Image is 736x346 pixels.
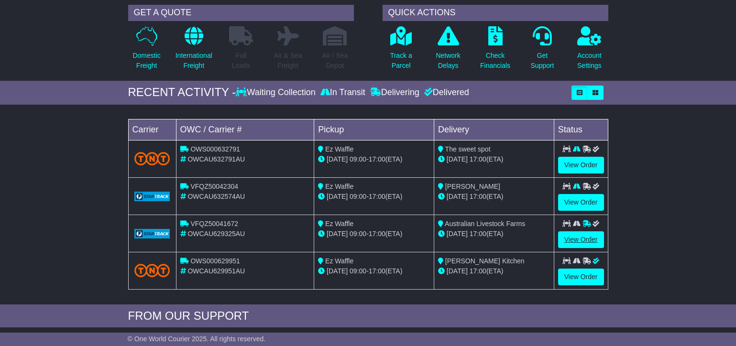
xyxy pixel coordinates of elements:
img: TNT_Domestic.png [134,152,170,165]
span: [DATE] [447,193,468,200]
a: View Order [558,231,604,248]
span: 17:00 [470,267,486,275]
img: TNT_Domestic.png [134,264,170,277]
td: Delivery [434,119,554,140]
p: Track a Parcel [390,51,412,71]
div: GET A QUOTE [128,5,354,21]
p: Air & Sea Freight [274,51,302,71]
span: [DATE] [447,267,468,275]
td: Pickup [314,119,434,140]
span: 17:00 [369,230,385,238]
a: Track aParcel [390,26,413,76]
div: In Transit [318,87,368,98]
span: 09:00 [350,267,366,275]
div: QUICK ACTIONS [383,5,608,21]
p: Check Financials [480,51,510,71]
span: OWS000632791 [190,145,240,153]
span: [DATE] [447,230,468,238]
p: Full Loads [229,51,253,71]
span: 17:00 [470,193,486,200]
span: Ez Waffle [325,183,353,190]
span: [DATE] [327,230,348,238]
span: OWCAU629325AU [187,230,245,238]
span: Australian Livestock Farms [445,220,525,227]
span: 09:00 [350,155,366,163]
a: AccountSettings [577,26,602,76]
span: OWCAU632791AU [187,155,245,163]
td: Status [554,119,608,140]
td: Carrier [128,119,176,140]
img: GetCarrierServiceLogo [134,192,170,201]
span: Ez Waffle [325,257,353,265]
td: OWC / Carrier # [176,119,314,140]
div: Delivering [368,87,422,98]
a: GetSupport [530,26,554,76]
span: [DATE] [327,193,348,200]
p: Network Delays [436,51,460,71]
span: [DATE] [327,267,348,275]
span: 17:00 [369,155,385,163]
div: (ETA) [438,192,550,202]
span: Ez Waffle [325,220,353,227]
a: DomesticFreight [132,26,161,76]
a: InternationalFreight [175,26,213,76]
p: Air / Sea Depot [322,51,348,71]
span: 17:00 [369,193,385,200]
span: [PERSON_NAME] [445,183,500,190]
div: - (ETA) [318,154,430,164]
a: View Order [558,157,604,173]
span: The sweet spot [445,145,491,153]
img: GetCarrierServiceLogo [134,229,170,238]
span: OWS000629951 [190,257,240,265]
div: FROM OUR SUPPORT [128,309,608,323]
span: © One World Courier 2025. All rights reserved. [128,335,266,343]
div: Waiting Collection [236,87,318,98]
div: RECENT ACTIVITY - [128,86,236,99]
span: 17:00 [369,267,385,275]
a: CheckFinancials [480,26,511,76]
div: - (ETA) [318,229,430,239]
p: International Freight [176,51,212,71]
div: (ETA) [438,266,550,276]
span: 09:00 [350,193,366,200]
span: VFQZ50042304 [190,183,238,190]
div: - (ETA) [318,192,430,202]
p: Account Settings [577,51,602,71]
a: View Order [558,269,604,285]
span: 09:00 [350,230,366,238]
a: View Order [558,194,604,211]
div: (ETA) [438,229,550,239]
span: OWCAU629951AU [187,267,245,275]
div: Delivered [422,87,469,98]
span: [PERSON_NAME] Kitchen [445,257,525,265]
p: Get Support [530,51,554,71]
a: NetworkDelays [435,26,461,76]
span: [DATE] [447,155,468,163]
div: (ETA) [438,154,550,164]
span: Ez Waffle [325,145,353,153]
p: Domestic Freight [132,51,160,71]
span: OWCAU632574AU [187,193,245,200]
span: 17:00 [470,155,486,163]
span: [DATE] [327,155,348,163]
span: VFQZ50041672 [190,220,238,227]
div: - (ETA) [318,266,430,276]
span: 17:00 [470,230,486,238]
